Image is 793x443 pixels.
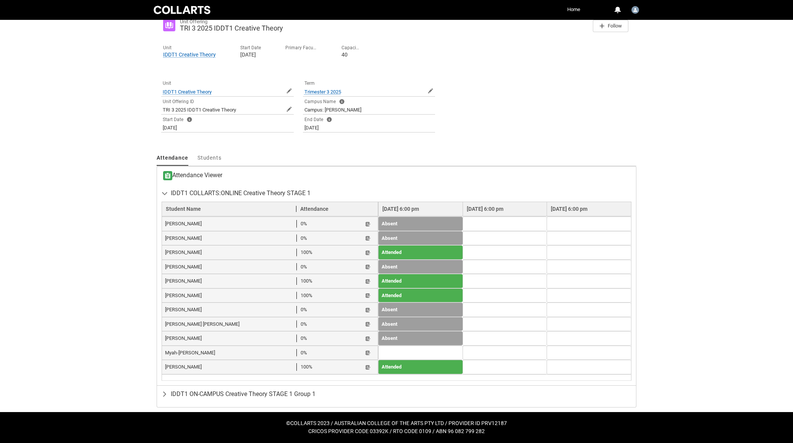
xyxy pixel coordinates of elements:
[365,364,371,370] button: Student Note
[365,264,371,270] button: Student Note
[378,231,463,246] td: Absent
[341,45,359,51] p: Capacity
[301,234,307,242] span: 0%
[165,263,297,271] span: Annelise Huggett
[296,206,370,212] span: Attendance %
[378,302,463,317] td: Absent
[365,293,371,299] button: Student Note
[163,99,194,104] span: Unit Offering ID
[378,260,463,274] td: Absent
[339,99,345,104] lightning-helptext: Help Campus Name
[630,3,641,15] button: User Profile Stephanie.Stathopoulos
[547,202,631,217] th: [DATE] 6:00 pm
[365,321,371,328] button: Student Note
[165,320,297,328] span: Fiona Hui Yi Deng
[286,106,292,112] button: Edit Unit Offering ID
[163,81,171,86] span: Unit
[365,249,371,256] button: Student Note
[240,45,261,51] p: Start Date
[301,363,312,371] span: 100%
[197,155,222,161] span: Students
[157,185,636,202] button: IDDT1 COLLARTS:ONLINE Creative Theory STAGE 1
[631,6,639,14] img: Stephanie.Stathopoulos
[163,171,222,180] h3: Attendance Viewer
[427,88,434,94] button: Edit Term
[341,52,348,58] lightning-formatted-number: 40
[608,23,622,29] span: Follow
[301,249,312,256] span: 100%
[286,88,292,94] button: Edit Unit
[165,234,297,242] span: Allanah Turner
[304,125,319,131] lightning-formatted-text: [DATE]
[180,24,283,32] lightning-formatted-text: TRI 3 2025 IDDT1 Creative Theory
[365,235,371,242] button: Student Note
[186,116,193,122] lightning-helptext: Help Start Date
[240,52,256,58] lightning-formatted-text: [DATE]
[365,307,371,313] button: Student Note
[378,331,463,346] td: Absent
[165,292,297,299] span: Chelsea Lymer
[163,125,177,131] lightning-formatted-text: [DATE]
[163,107,236,113] lightning-formatted-text: TRI 3 2025 IDDT1 Creative Theory
[304,107,361,113] lightning-formatted-text: Campus: [PERSON_NAME]
[285,45,317,51] p: Primary Faculty
[157,155,188,161] span: Attendance
[378,217,463,231] td: Absent
[301,306,307,314] span: 0%
[565,4,582,15] a: Home
[378,360,463,374] td: Attended
[304,99,336,104] span: Campus Name
[378,202,463,217] th: [DATE] 6:00 pm
[165,335,297,342] span: Mandy Radford
[378,274,463,288] td: Attended
[365,335,371,342] button: Student Note
[301,292,312,299] span: 100%
[304,117,323,122] span: End Date
[365,350,371,356] button: Student Note
[165,277,297,285] span: Blake McKenna
[301,220,307,228] span: 0%
[157,386,636,403] button: IDDT1 ON-CAMPUS Creative Theory STAGE 1 Group 1
[165,306,297,314] span: Fatma Kabakci
[304,89,341,95] span: Trimester 3 2025
[163,45,216,51] p: Unit
[378,317,463,331] td: Absent
[593,20,628,32] button: Follow
[301,320,307,328] span: 0%
[378,245,463,260] td: Attended
[301,263,307,271] span: 0%
[326,116,332,122] lightning-helptext: Help End Date
[165,220,297,228] span: Adam Clayton
[163,89,212,95] span: IDDT1 Creative Theory
[463,202,547,217] th: [DATE] 6:00 pm
[301,349,307,357] span: 0%
[157,151,188,166] a: Attendance
[180,19,207,24] records-entity-label: Unit Offering
[365,278,371,285] button: Student Note
[365,221,371,227] button: Student Note
[171,390,316,398] span: IDDT1 ON-CAMPUS Creative Theory STAGE 1 Group 1
[165,349,297,357] span: Myah-Bree Shurgold
[197,151,222,166] a: Students
[163,52,216,58] span: IDDT1 Creative Theory
[165,249,297,256] span: Annalyse Schipano
[301,277,312,285] span: 100%
[301,335,307,342] span: 0%
[304,81,315,86] span: Term
[165,363,297,371] span: Teyla Nabbe
[163,117,183,122] span: Start Date
[378,288,463,303] td: Attended
[166,206,296,212] span: IDDT1 COLLARTS:ONLINE Creative Theory STAGE 1
[171,189,311,197] span: IDDT1 COLLARTS:ONLINE Creative Theory STAGE 1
